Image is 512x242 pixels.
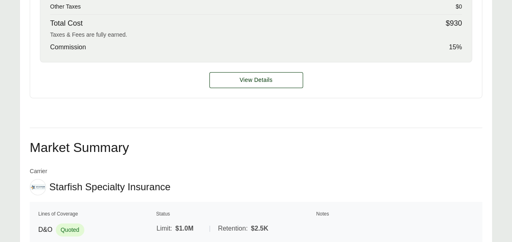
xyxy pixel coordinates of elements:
[218,224,248,233] span: Retention:
[50,42,86,52] span: Commission
[209,72,303,88] a: Starfish D&O details
[209,72,303,88] button: View Details
[50,2,81,11] span: Other Taxes
[240,76,272,84] span: View Details
[30,141,482,154] h2: Market Summary
[38,210,154,218] th: Lines of Coverage
[156,210,314,218] th: Status
[30,167,170,176] span: Carrier
[50,31,462,39] div: Taxes & Fees are fully earned.
[316,210,474,218] th: Notes
[156,224,172,233] span: Limit:
[446,18,462,29] span: $930
[49,181,170,193] span: Starfish Specialty Insurance
[30,184,46,190] img: Starfish Specialty Insurance
[251,224,268,233] span: $2.5K
[175,224,193,233] span: $1.0M
[56,223,84,236] span: Quoted
[50,18,83,29] span: Total Cost
[455,2,462,11] span: $0
[449,42,462,52] span: 15 %
[38,225,53,235] span: D&O
[209,225,211,232] span: |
